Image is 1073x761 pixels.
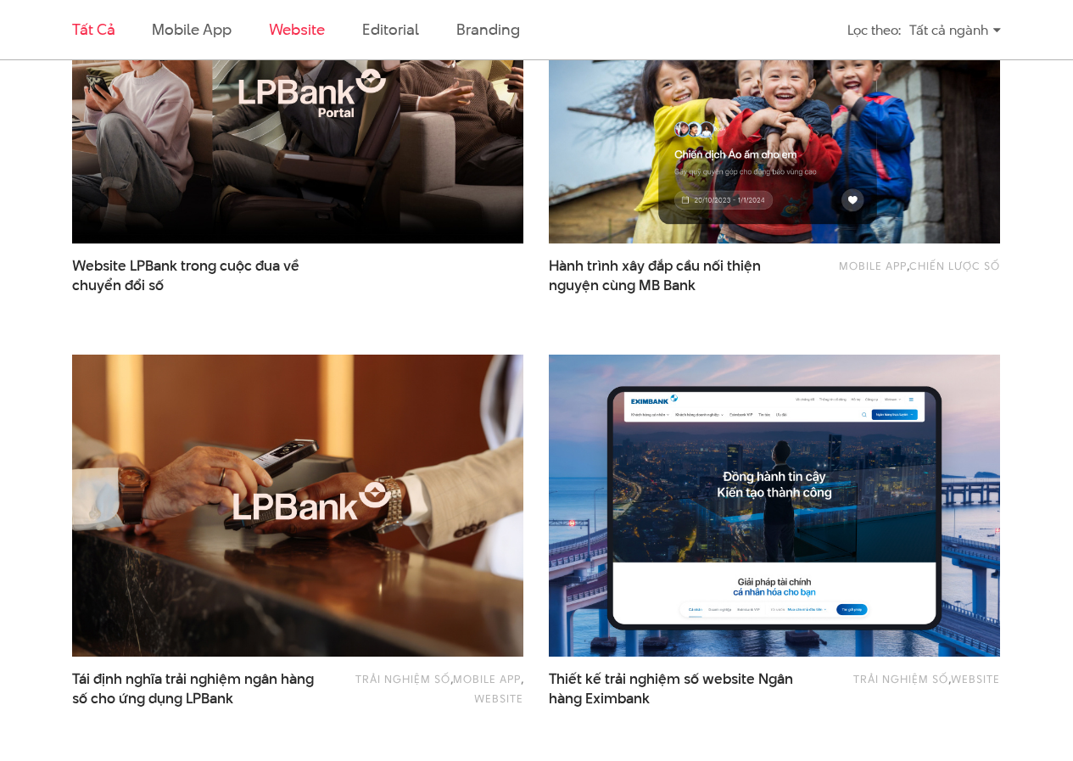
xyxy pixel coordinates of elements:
[362,19,419,40] a: Editorial
[847,15,901,45] div: Lọc theo:
[839,258,907,273] a: Mobile app
[72,355,523,657] img: LPBank Thumb
[72,276,164,295] span: chuyển đổi số
[909,258,1000,273] a: Chiến lược số
[819,256,1000,287] div: ,
[453,671,521,686] a: Mobile app
[549,669,797,708] a: Thiết kế trải nghiệm số website Ngânhàng Eximbank
[819,669,1000,700] div: ,
[72,689,233,708] span: số cho ứng dụng LPBank
[549,355,1000,657] img: Eximbank Website Portal
[549,256,797,295] span: Hành trình xây đắp cầu nối thiện
[152,19,231,40] a: Mobile app
[269,19,325,40] a: Website
[355,671,450,686] a: Trải nghiệm số
[72,669,321,708] a: Tái định nghĩa trải nghiệm ngân hàngsố cho ứng dụng LPBank
[474,691,523,706] a: Website
[549,689,650,708] span: hàng Eximbank
[72,256,321,295] a: Website LPBank trong cuộc đua vềchuyển đổi số
[549,669,797,708] span: Thiết kế trải nghiệm số website Ngân
[72,256,321,295] span: Website LPBank trong cuộc đua về
[853,671,948,686] a: Trải nghiệm số
[909,15,1001,45] div: Tất cả ngành
[549,276,696,295] span: nguyện cùng MB Bank
[549,256,797,295] a: Hành trình xây đắp cầu nối thiệnnguyện cùng MB Bank
[343,669,523,708] div: , ,
[72,669,321,708] span: Tái định nghĩa trải nghiệm ngân hàng
[951,671,1000,686] a: Website
[72,19,115,40] a: Tất cả
[456,19,519,40] a: Branding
